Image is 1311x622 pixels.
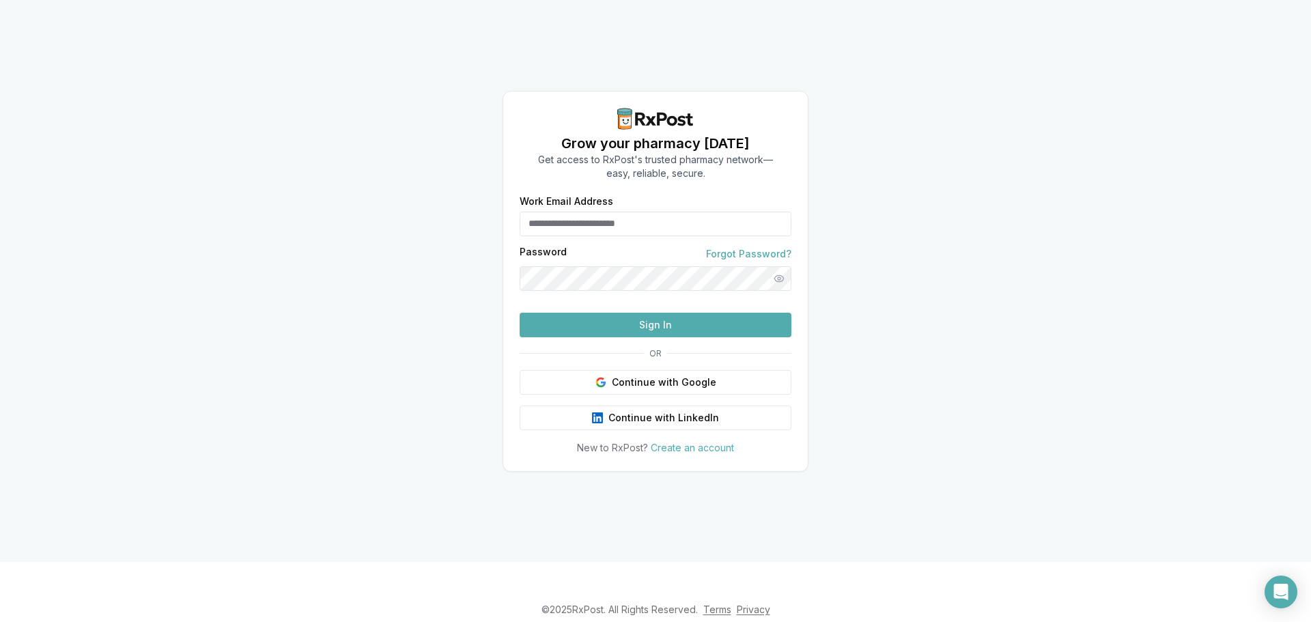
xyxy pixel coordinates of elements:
a: Terms [703,604,731,615]
img: LinkedIn [592,412,603,423]
button: Continue with LinkedIn [520,406,791,430]
img: Google [595,377,606,388]
a: Create an account [651,442,734,453]
button: Sign In [520,313,791,337]
p: Get access to RxPost's trusted pharmacy network— easy, reliable, secure. [538,153,773,180]
a: Privacy [737,604,770,615]
span: New to RxPost? [577,442,648,453]
button: Show password [767,266,791,291]
div: Open Intercom Messenger [1265,576,1297,608]
button: Continue with Google [520,370,791,395]
img: RxPost Logo [612,108,699,130]
label: Password [520,247,567,261]
h1: Grow your pharmacy [DATE] [538,134,773,153]
a: Forgot Password? [706,247,791,261]
label: Work Email Address [520,197,791,206]
span: OR [644,348,667,359]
